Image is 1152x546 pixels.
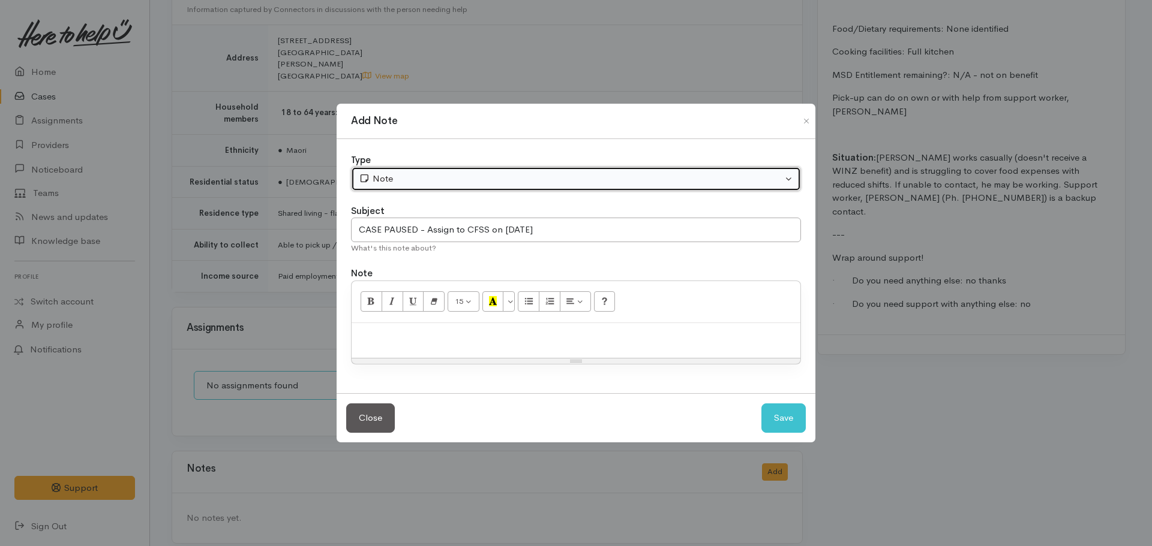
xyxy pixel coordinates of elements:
button: Note [351,167,801,191]
button: Ordered list (CTRL+SHIFT+NUM8) [539,291,560,312]
button: Bold (CTRL+B) [361,291,382,312]
h1: Add Note [351,113,397,129]
button: Paragraph [560,291,591,312]
button: Close [797,114,816,128]
label: Note [351,267,373,280]
label: Type [351,153,371,167]
button: Italic (CTRL+I) [382,291,403,312]
div: Note [359,172,782,186]
button: Remove Font Style (CTRL+\) [423,291,445,312]
button: Font Size [448,291,479,312]
div: Resize [352,358,800,364]
button: Recent Color [482,291,504,312]
button: Help [594,291,616,312]
div: What's this note about? [351,242,801,254]
button: Close [346,403,395,433]
button: Underline (CTRL+U) [403,291,424,312]
button: More Color [503,291,515,312]
label: Subject [351,204,385,218]
span: 15 [455,296,463,306]
button: Save [761,403,806,433]
button: Unordered list (CTRL+SHIFT+NUM7) [518,291,539,312]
